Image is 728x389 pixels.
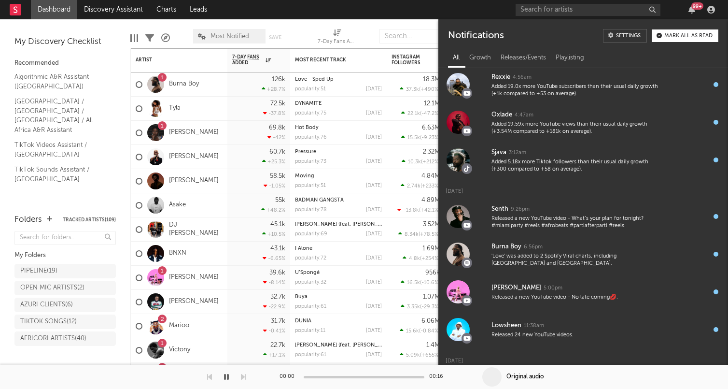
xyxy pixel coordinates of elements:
div: A&R Pipeline [161,24,170,52]
a: BNXN [169,249,186,258]
div: My Folders [14,250,116,261]
div: 2.32M [423,149,440,155]
div: 5:00pm [544,285,562,292]
a: Pressure [295,149,316,155]
div: 6.63M [422,125,440,131]
a: [GEOGRAPHIC_DATA] / [GEOGRAPHIC_DATA] / [GEOGRAPHIC_DATA] / All Africa A&R Assistant [14,96,106,135]
a: BADMAN GANGSTA [295,198,344,203]
div: 1.69M [422,245,440,252]
div: [DATE] [366,280,382,285]
div: Burna Boy [491,241,521,253]
div: 22.7k [270,342,285,348]
span: +490 % [420,87,438,92]
div: Edit Columns [130,24,138,52]
div: +48.2 % [261,207,285,213]
input: Search for artists [516,4,660,16]
a: [PERSON_NAME] [169,153,219,161]
div: [DATE] [438,179,728,198]
div: Instagram Followers [392,54,425,66]
a: U’Spongé [295,270,320,275]
div: 39.6k [269,270,285,276]
span: 15.6k [406,329,419,334]
div: 43.1k [270,245,285,252]
div: [DATE] [366,304,382,309]
div: -1.05 % [264,183,285,189]
div: popularity: 69 [295,231,327,237]
span: 10.3k [408,159,421,165]
a: TikTok Videos Assistant / [GEOGRAPHIC_DATA] [14,140,106,159]
div: 4.84M [421,173,440,179]
a: [PERSON_NAME] [169,177,219,185]
a: [PERSON_NAME] (feat. [PERSON_NAME]) [295,343,396,348]
div: -6.65 % [263,255,285,261]
a: DJ [PERSON_NAME] [169,221,223,238]
a: OPEN MIC ARTISTS(2) [14,281,116,295]
div: 9:26pm [511,206,530,213]
div: [DATE] [366,86,382,92]
div: 00:16 [429,371,448,383]
div: [DATE] [366,352,382,358]
span: 37.3k [406,87,419,92]
div: ( ) [402,158,440,165]
a: Victony [169,346,190,354]
a: Tyla [169,104,181,113]
div: Sjava [491,147,506,158]
span: 7-Day Fans Added [232,54,263,66]
button: Mark all as read [652,29,718,42]
div: [PERSON_NAME] [491,282,541,294]
div: Oxlade [491,109,512,121]
div: ( ) [401,279,440,286]
span: -9.23 % [421,135,438,141]
div: Original audio [506,373,544,381]
a: Senth9:26pmReleased a new YouTube video - What’s your plan for tonight? #miamiparty #reels #afrob... [438,198,728,235]
div: ( ) [401,134,440,141]
input: Search... [379,29,452,43]
div: Playlisting [551,50,589,66]
span: +655 % [421,353,438,358]
div: Abantwana Bakho (feat. Thatohatsi, Young Stunna & Nkosazana Daughter) [295,222,382,227]
div: Added 19.0x more YouTube subscribers than their usual daily growth (+1k compared to +53 on average). [491,83,661,98]
div: popularity: 51 [295,86,326,92]
div: ( ) [401,110,440,116]
div: 99 + [691,2,703,10]
div: PIPELINE ( 19 ) [20,265,57,277]
a: Love - Sped Up [295,77,334,82]
button: 99+ [688,6,695,14]
a: [PERSON_NAME] [169,129,219,137]
div: 7-Day Fans Added (7-Day Fans Added) [318,24,356,52]
div: Recommended [14,58,116,69]
div: Settings [616,33,641,39]
a: Algorithmic A&R Assistant ([GEOGRAPHIC_DATA]) [14,72,106,91]
div: popularity: 72 [295,256,326,261]
span: -29.3 % [421,304,438,310]
span: +233 % [422,184,438,189]
div: 3.52M [423,221,440,228]
span: +254 % [421,256,438,261]
div: popularity: 51 [295,183,326,188]
div: [DATE] [366,328,382,333]
div: -37.8 % [263,110,285,116]
a: [PERSON_NAME]5:00pmReleased a new YouTube video - No late coming💋. [438,273,728,311]
div: popularity: 78 [295,207,327,213]
div: Love - Sped Up [295,77,382,82]
div: +17.1 % [263,352,285,358]
a: PIPELINE(19) [14,264,116,278]
div: AFRICORI ARTISTS ( 40 ) [20,333,86,345]
span: -13.8k [404,208,419,213]
div: 4:47am [515,112,533,119]
div: ( ) [400,86,440,92]
div: DUNIA [295,318,382,324]
a: Burna Boy6:56pm'Love' was added to 2 Spotify Viral charts, including [GEOGRAPHIC_DATA] and [GEOGR... [438,235,728,273]
div: 32.7k [270,294,285,300]
div: 126k [272,76,285,83]
div: Added 19.59x more YouTube views than their usual daily growth (+3.54M compared to +181k on average). [491,121,661,136]
div: 1.07M [423,294,440,300]
div: +25.3 % [262,158,285,165]
div: ( ) [398,231,440,237]
span: 2.74k [407,184,420,189]
span: 15.5k [407,135,420,141]
div: popularity: 73 [295,159,326,164]
div: -42 % [267,134,285,141]
div: [DATE] [366,135,382,140]
div: AZURI CLIENTS ( 6 ) [20,299,73,311]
